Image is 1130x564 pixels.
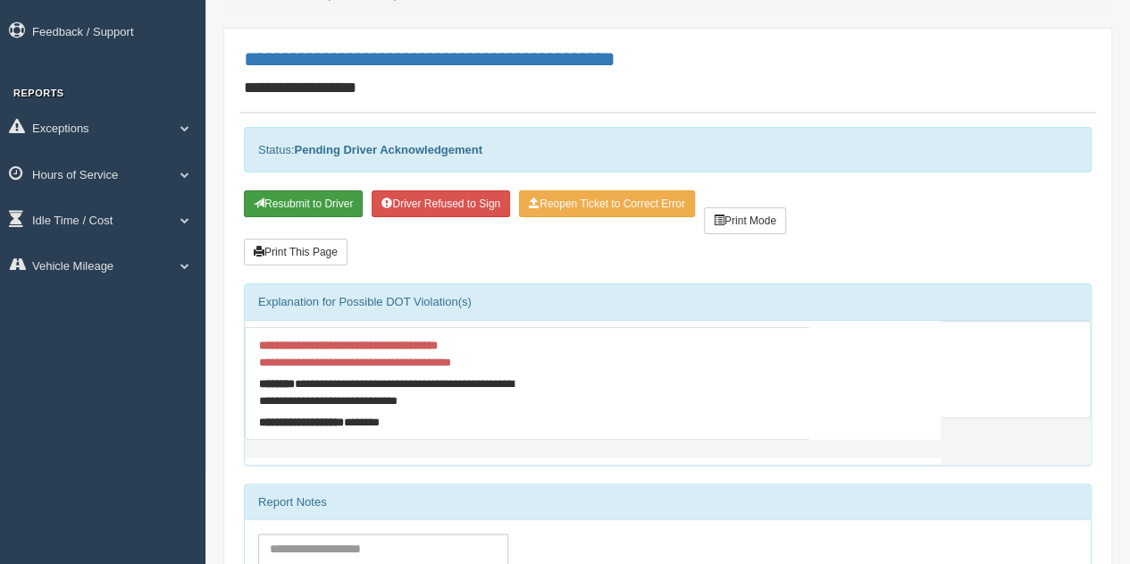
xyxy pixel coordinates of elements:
button: Resubmit To Driver [244,190,363,217]
div: Report Notes [245,484,1091,520]
div: Status: [244,127,1092,173]
button: Reopen Ticket [519,190,695,217]
button: Print Mode [704,207,786,234]
button: Print This Page [244,239,347,265]
button: Driver Refused to Sign [372,190,510,217]
strong: Pending Driver Acknowledgement [294,143,481,156]
div: Explanation for Possible DOT Violation(s) [245,284,1091,320]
